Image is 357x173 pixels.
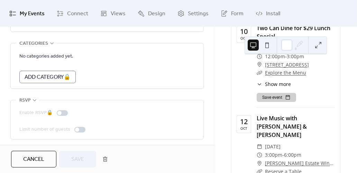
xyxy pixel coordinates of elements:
div: ​ [257,69,262,77]
span: - [285,52,287,61]
span: 3:00pm [265,151,282,159]
div: ​ [257,151,262,159]
span: Settings [188,8,209,19]
a: Design [132,3,171,24]
span: Categories [19,40,48,48]
span: Install [266,8,280,19]
div: ​ [257,52,262,61]
button: ​Show more [257,80,291,88]
a: Views [95,3,131,24]
a: My Events [4,3,50,24]
button: Cancel [11,151,56,167]
span: 12:00pm [265,52,285,61]
span: 6:00pm [284,151,301,159]
span: No categories added yet. [19,52,73,61]
a: Install [250,3,285,24]
a: [PERSON_NAME] Estate Winery [265,159,335,167]
div: 10 [240,28,248,35]
a: Settings [172,3,214,24]
a: Form [216,3,249,24]
span: 3:00pm [287,52,304,61]
span: Design [148,8,165,19]
div: Limit number of guests [19,126,70,134]
span: Connect [67,8,88,19]
div: Oct [240,127,247,130]
div: ​ [257,142,262,151]
span: Views [111,8,126,19]
span: - [282,151,284,159]
a: Connect [52,3,93,24]
a: Live Music with [PERSON_NAME] & [PERSON_NAME] [257,114,307,139]
span: My Events [20,8,45,19]
div: ​ [257,159,262,167]
span: [DATE] [265,142,281,151]
a: [STREET_ADDRESS] [265,61,309,69]
a: Explore the Menu [265,69,306,76]
span: RSVP [19,96,31,105]
div: Oct [240,36,247,40]
span: Form [231,8,244,19]
div: 12 [240,118,248,125]
div: ​ [257,80,262,88]
span: Cancel [23,155,44,164]
button: Save event [257,93,296,102]
div: ​ [257,61,262,69]
span: Show more [265,80,291,88]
